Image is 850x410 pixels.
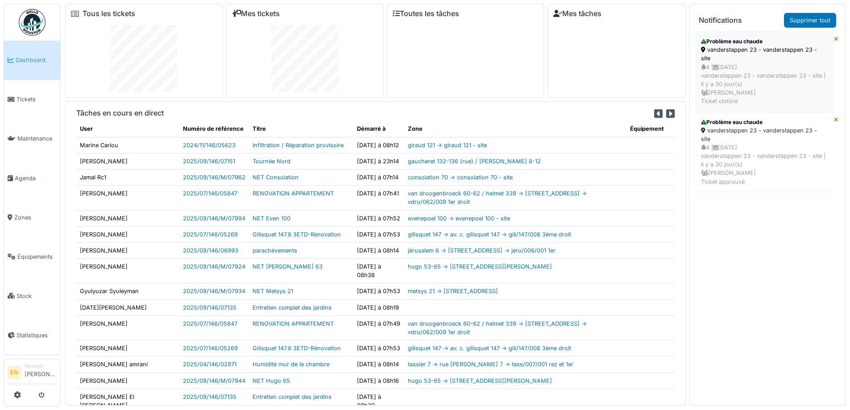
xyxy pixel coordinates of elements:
a: gilisquet 147 -> av. c. gilisquet 147 -> gili/147/008 3ème droit [408,345,571,352]
a: Maintenance [4,119,60,158]
a: Dashboard [4,41,60,80]
a: Zones [4,198,60,237]
a: 2025/04/146/02971 [183,361,236,368]
a: Entretien complet des jardins [253,393,332,400]
a: gilisquet 147 -> av. c. gilisquet 147 -> gili/147/008 3ème droit [408,231,571,238]
span: translation missing: fr.shared.user [80,125,93,132]
a: Tickets [4,80,60,119]
td: [DATE] à 23h14 [353,153,404,169]
td: Jamal Rc1 [76,169,179,185]
td: [DATE] à 07h53 [353,340,404,356]
a: RENOVATION APPARTEMENT [253,190,334,197]
span: Équipements [17,253,57,261]
li: EN [8,366,21,379]
div: 4 | [DATE] vanderstappen 23 - vanderstappen 23 - site | Il y a 30 jour(s) [PERSON_NAME] Ticket ap... [701,143,828,186]
td: [DATE] à 07h49 [353,315,404,340]
td: [PERSON_NAME] [76,340,179,356]
span: Stock [17,292,57,300]
a: EN Manager[PERSON_NAME] [8,363,57,384]
td: [DATE] à 07h53 [353,283,404,299]
th: Équipement [626,121,675,137]
a: Agenda [4,158,60,198]
a: 2025/07/146/05269 [183,231,238,238]
a: van droogenbroeck 60-62 / helmet 339 -> [STREET_ADDRESS] -> vdro/062/009 1er droit [408,320,587,335]
a: 2024/11/146/05623 [183,142,236,149]
a: NET Even 100 [253,215,290,222]
a: 2025/07/146/05847 [183,190,237,197]
a: 2025/09/146/07135 [183,304,236,311]
h6: Notifications [699,16,742,25]
a: Mes tickets [232,9,280,18]
td: Gyulyuzar Syuleyman [76,283,179,299]
td: [PERSON_NAME] [76,242,179,258]
a: RENOVATION APPARTEMENT [253,320,334,327]
li: [PERSON_NAME] [25,363,57,382]
a: Gilisquet 147.8 3ETD-Rénovation [253,231,341,238]
a: Statistiques [4,315,60,355]
a: Mes tâches [553,9,601,18]
span: Statistiques [17,331,57,340]
a: Infiltration / Réparation provisoire [253,142,344,149]
td: [DATE] à 07h52 [353,210,404,226]
a: NET Metsys 21 [253,288,293,294]
td: [DATE] à 07h14 [353,169,404,185]
span: Tickets [17,95,57,104]
th: Titre [249,121,354,137]
a: jérusalem 6 -> [STREET_ADDRESS] -> jeru/006/001 1er [408,247,556,254]
a: NET Consolation [253,174,299,181]
a: consolation 70 -> consolation 70 - site [408,174,513,181]
td: [PERSON_NAME] [76,373,179,389]
th: Démarré à [353,121,404,137]
td: Marine Cariou [76,137,179,153]
td: [DATE] à 08h12 [353,137,404,153]
a: 2025/09/146/M/07924 [183,263,245,270]
a: 2025/09/146/M/07944 [183,377,245,384]
a: tassier 7 -> rue [PERSON_NAME] 7 -> tass/007/001 rez et 1er [408,361,573,368]
span: Maintenance [17,134,57,143]
a: hugo 53-65 -> [STREET_ADDRESS][PERSON_NAME] [408,377,552,384]
a: 2025/09/146/M/07934 [183,288,245,294]
td: [DATE] à 08h38 [353,259,404,283]
div: vanderstappen 23 - vanderstappen 23 - site [701,46,828,62]
a: hugo 53-65 -> [STREET_ADDRESS][PERSON_NAME] [408,263,552,270]
a: Tous les tickets [83,9,135,18]
a: 2025/09/146/M/07994 [183,215,245,222]
a: NET Hugo 65 [253,377,290,384]
img: Badge_color-CXgf-gQk.svg [19,9,46,36]
a: 2025/09/146/07151 [183,158,235,165]
td: [PERSON_NAME] amrani [76,356,179,373]
td: [DATE] à 08h14 [353,242,404,258]
td: [DATE] à 08h16 [353,373,404,389]
a: Stock [4,276,60,315]
th: Zone [404,121,626,137]
a: 2025/09/146/06993 [183,247,238,254]
td: [DATE] à 08h19 [353,299,404,315]
a: NET [PERSON_NAME] 63 [253,263,323,270]
a: evenepoel 100 -> evenepoel 100 - site [408,215,510,222]
a: Tournée Nord [253,158,290,165]
td: [PERSON_NAME] [76,226,179,242]
a: gaucheret 132-136 (rue) / [PERSON_NAME] 8-12 [408,158,541,165]
a: Problème eau chaude vanderstappen 23 - vanderstappen 23 - site 4 |[DATE]vanderstappen 23 - vander... [695,31,834,112]
a: 2025/07/146/05847 [183,320,237,327]
h6: Tâches en cours en direct [76,109,164,117]
td: [PERSON_NAME] [76,315,179,340]
div: Problème eau chaude [701,118,828,126]
td: [DATE] à 07h41 [353,186,404,210]
a: Humidité mur de la chambre [253,361,329,368]
a: van droogenbroeck 60-62 / helmet 339 -> [STREET_ADDRESS] -> vdro/062/009 1er droit [408,190,587,205]
a: Supprimer tout [784,13,836,28]
span: Zones [14,213,57,222]
span: Dashboard [16,56,57,64]
a: 2025/07/146/05269 [183,345,238,352]
div: vanderstappen 23 - vanderstappen 23 - site [701,126,828,143]
a: Entretien complet des jardins [253,304,332,311]
a: 2025/09/146/M/07962 [183,174,245,181]
a: giraud 121 -> giraud 121 - site [408,142,487,149]
a: Toutes les tâches [393,9,459,18]
div: 4 | [DATE] vanderstappen 23 - vanderstappen 23 - site | Il y a 30 jour(s) [PERSON_NAME] Ticket cl... [701,63,828,106]
td: [PERSON_NAME] [76,153,179,169]
a: Problème eau chaude vanderstappen 23 - vanderstappen 23 - site 4 |[DATE]vanderstappen 23 - vander... [695,112,834,192]
td: [DATE][PERSON_NAME] [76,299,179,315]
a: 2025/09/146/07135 [183,393,236,400]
